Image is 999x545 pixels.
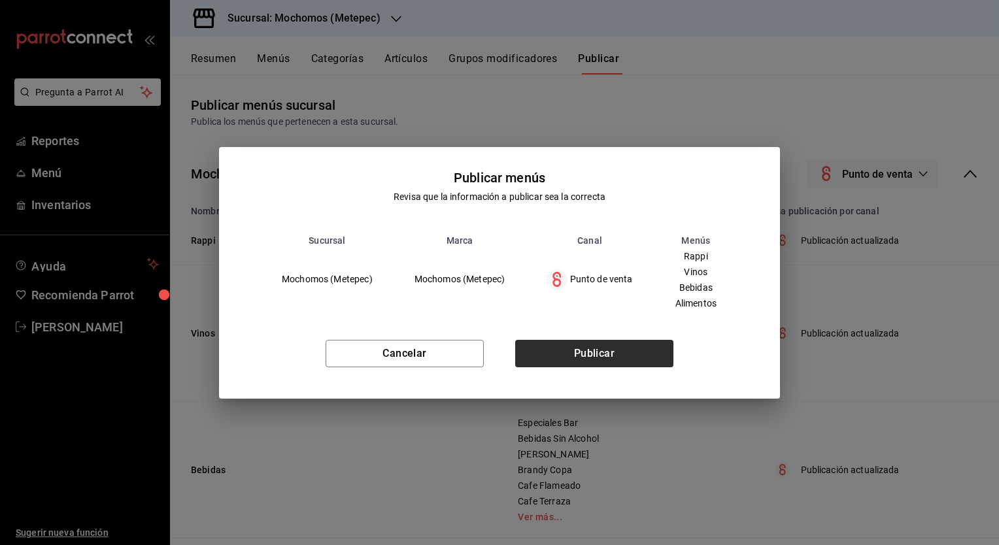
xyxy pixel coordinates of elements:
span: Alimentos [675,299,717,308]
td: Mochomos (Metepec) [261,246,394,314]
span: Vinos [675,267,717,276]
th: Sucursal [261,235,394,246]
div: Revisa que la información a publicar sea la correcta [394,190,605,204]
th: Menús [654,235,738,246]
div: Publicar menús [454,168,545,188]
span: Bebidas [675,283,717,292]
div: Punto de venta [547,269,632,290]
th: Canal [526,235,653,246]
button: Publicar [515,340,673,367]
span: Rappi [675,252,717,261]
td: Mochomos (Metepec) [394,246,526,314]
button: Cancelar [326,340,484,367]
th: Marca [394,235,526,246]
